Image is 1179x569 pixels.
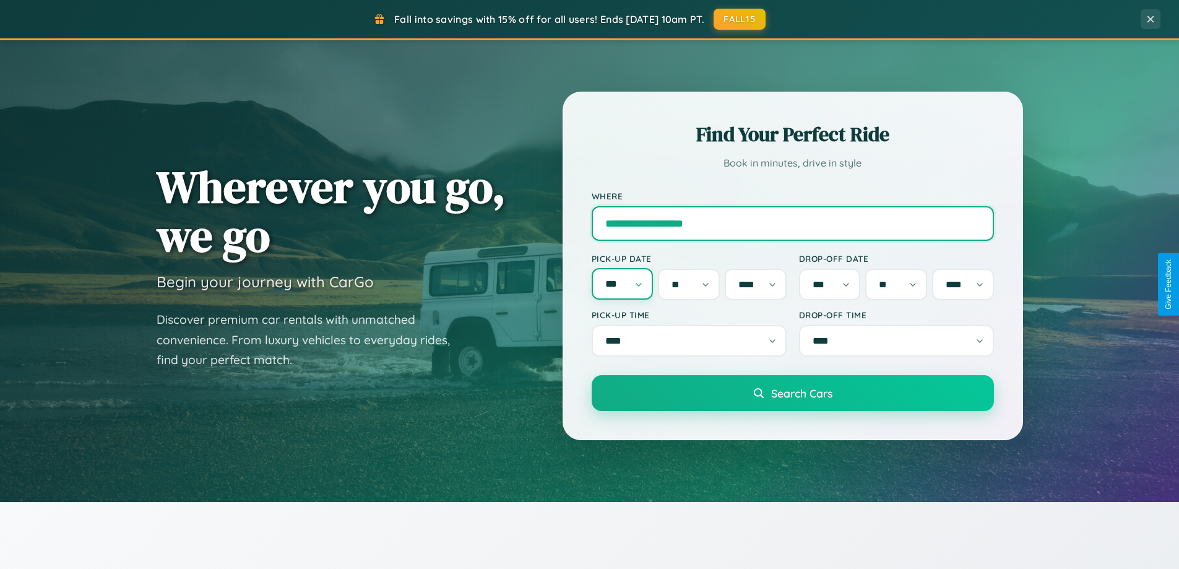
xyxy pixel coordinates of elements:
[592,154,994,172] p: Book in minutes, drive in style
[592,121,994,148] h2: Find Your Perfect Ride
[592,253,787,264] label: Pick-up Date
[799,253,994,264] label: Drop-off Date
[157,310,466,370] p: Discover premium car rentals with unmatched convenience. From luxury vehicles to everyday rides, ...
[592,191,994,201] label: Where
[157,162,506,260] h1: Wherever you go, we go
[771,386,832,400] span: Search Cars
[394,13,704,25] span: Fall into savings with 15% off for all users! Ends [DATE] 10am PT.
[1164,259,1173,310] div: Give Feedback
[592,310,787,320] label: Pick-up Time
[799,310,994,320] label: Drop-off Time
[592,375,994,411] button: Search Cars
[157,272,374,291] h3: Begin your journey with CarGo
[714,9,766,30] button: FALL15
